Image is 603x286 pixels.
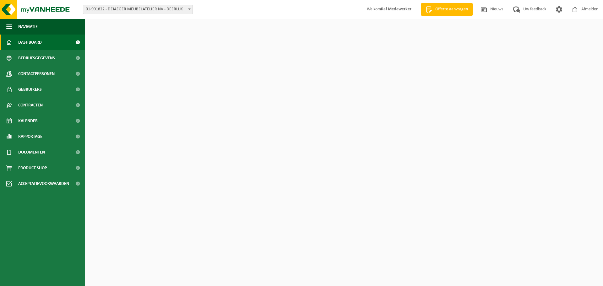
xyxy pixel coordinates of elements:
[18,50,55,66] span: Bedrijfsgegevens
[83,5,193,14] span: 01-901822 - DEJAEGER MEUBELATELIER NV - DEERLIJK
[421,3,473,16] a: Offerte aanvragen
[434,6,470,13] span: Offerte aanvragen
[18,113,38,129] span: Kalender
[18,66,55,82] span: Contactpersonen
[18,82,42,97] span: Gebruikers
[18,160,47,176] span: Product Shop
[18,19,38,35] span: Navigatie
[18,35,42,50] span: Dashboard
[18,129,42,144] span: Rapportage
[18,97,43,113] span: Contracten
[18,144,45,160] span: Documenten
[18,176,69,192] span: Acceptatievoorwaarden
[83,5,193,14] span: 01-901822 - DEJAEGER MEUBELATELIER NV - DEERLIJK
[381,7,411,12] strong: Raf Medewerker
